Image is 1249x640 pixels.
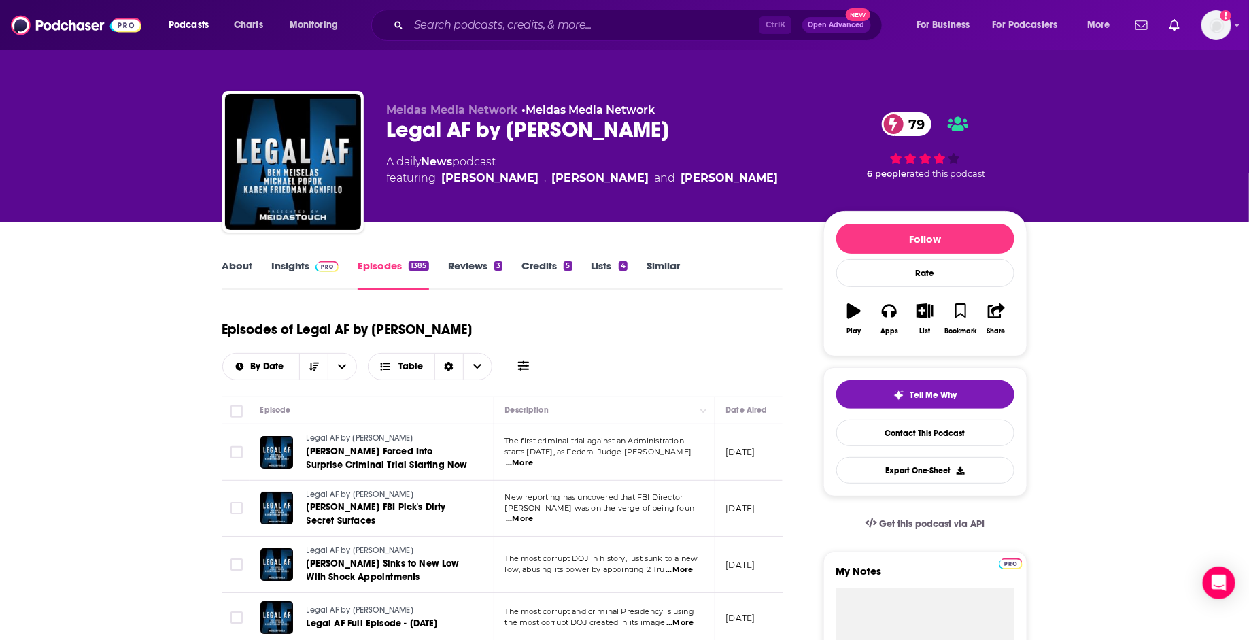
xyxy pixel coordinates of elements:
span: Podcasts [169,16,209,35]
button: open menu [907,14,987,36]
div: Rate [836,259,1014,287]
span: ...More [506,513,533,524]
span: For Podcasters [993,16,1058,35]
button: Bookmark [943,294,978,343]
p: [DATE] [726,612,755,624]
span: Monitoring [290,16,338,35]
p: [DATE] [726,446,755,458]
span: Toggle select row [230,446,243,458]
span: , [545,170,547,186]
span: The most corrupt DOJ in history, just sunk to a new [505,554,698,563]
span: Legal AF by [PERSON_NAME] [307,545,413,555]
span: • [522,103,655,116]
span: By Date [250,362,288,371]
div: Apps [880,327,898,335]
div: 79 6 peoplerated this podcast [823,103,1027,188]
span: The most corrupt and criminal Presidency is using [505,607,694,616]
a: Legal AF by MeidasTouch [225,94,361,230]
div: List [920,327,931,335]
span: Meidas Media Network [387,103,519,116]
span: Legal AF by [PERSON_NAME] [307,433,413,443]
a: Podchaser - Follow, Share and Rate Podcasts [11,12,141,38]
button: Open AdvancedNew [802,17,871,33]
div: Search podcasts, credits, & more... [384,10,895,41]
span: 79 [895,112,932,136]
span: Tell Me Why [910,390,957,401]
a: Legal AF by [PERSON_NAME] [307,433,470,445]
img: tell me why sparkle [893,390,904,401]
button: Play [836,294,872,343]
button: open menu [1078,14,1127,36]
a: InsightsPodchaser Pro [272,259,339,290]
a: Karen Friedman Agnifilo [552,170,649,186]
h2: Choose List sort [222,353,358,380]
img: Podchaser Pro [315,261,339,272]
button: Column Actions [696,403,712,419]
span: For Business [917,16,970,35]
h2: Choose View [368,353,492,380]
span: [PERSON_NAME] Sinks to New Low With Shock Appointments [307,558,460,583]
img: Podchaser Pro [999,558,1023,569]
button: Share [978,294,1014,343]
input: Search podcasts, credits, & more... [409,14,759,36]
a: [PERSON_NAME] Sinks to New Low With Shock Appointments [307,557,470,584]
button: open menu [280,14,356,36]
button: List [907,294,942,343]
h1: Episodes of Legal AF by [PERSON_NAME] [222,321,473,338]
p: [DATE] [726,503,755,514]
span: ...More [666,618,694,628]
a: [PERSON_NAME] Forced Into Surprise Criminal Trial Starting Now [307,445,470,472]
a: Ben Meiselas [681,170,779,186]
div: Play [846,327,861,335]
span: Get this podcast via API [879,518,985,530]
span: and [655,170,676,186]
p: [DATE] [726,559,755,571]
span: [PERSON_NAME] Forced Into Surprise Criminal Trial Starting Now [307,445,468,471]
a: Charts [225,14,271,36]
span: New reporting has uncovered that FBI Director [505,492,683,502]
a: Show notifications dropdown [1130,14,1153,37]
div: Date Aired [726,402,768,418]
button: open menu [984,14,1078,36]
div: 1385 [409,261,428,271]
button: Show profile menu [1201,10,1231,40]
span: More [1087,16,1110,35]
button: Export One-Sheet [836,457,1014,484]
a: Legal AF by [PERSON_NAME] [307,489,470,501]
span: Toggle select row [230,502,243,514]
a: About [222,259,253,290]
a: 79 [882,112,932,136]
a: Legal AF Full Episode - [DATE] [307,617,468,630]
button: open menu [223,362,300,371]
div: A daily podcast [387,154,779,186]
span: the most corrupt DOJ created in its image [505,618,666,627]
div: 3 [494,261,502,271]
button: open menu [159,14,226,36]
span: Legal AF Full Episode - [DATE] [307,618,438,629]
a: Michael Popok [442,170,539,186]
span: Ctrl K [759,16,791,34]
a: News [422,155,453,168]
a: Similar [647,259,680,290]
div: Share [987,327,1006,335]
div: Open Intercom Messenger [1203,567,1235,599]
button: Sort Direction [299,354,328,380]
button: Apps [872,294,907,343]
span: Table [399,362,424,371]
span: The first criminal trial against an Administration [505,436,685,445]
a: Show notifications dropdown [1164,14,1185,37]
a: Lists4 [592,259,628,290]
button: tell me why sparkleTell Me Why [836,380,1014,409]
span: New [846,8,870,21]
div: Sort Direction [434,354,463,380]
a: Legal AF by [PERSON_NAME] [307,545,470,557]
a: Credits5 [521,259,572,290]
span: Logged in as SimonElement [1201,10,1231,40]
a: Contact This Podcast [836,420,1014,446]
span: [PERSON_NAME] FBI Pick's Dirty Secret Surfaces [307,501,446,526]
a: Reviews3 [448,259,502,290]
span: 6 people [867,169,906,179]
span: ...More [506,458,533,469]
a: Pro website [999,556,1023,569]
img: User Profile [1201,10,1231,40]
